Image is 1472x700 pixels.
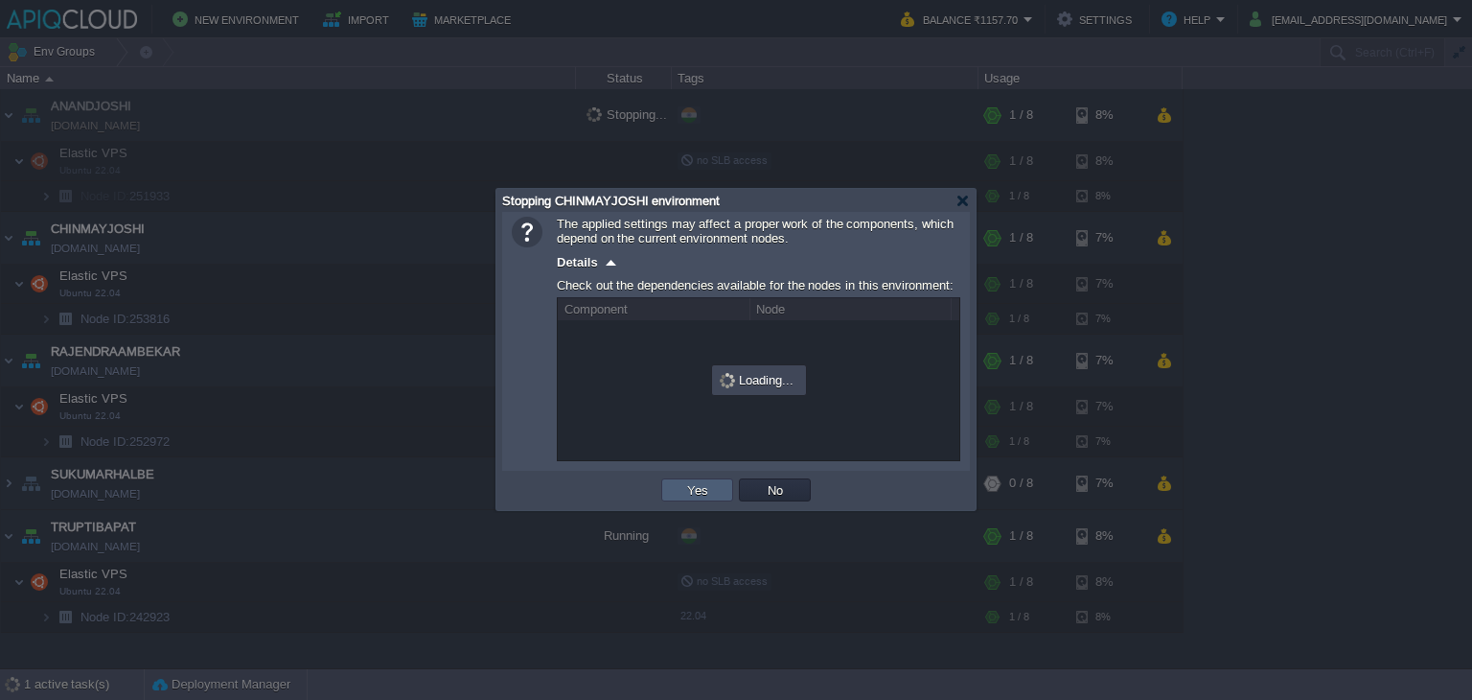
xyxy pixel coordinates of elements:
[714,367,804,393] div: Loading...
[557,273,960,297] div: Check out the dependencies available for the nodes in this environment:
[762,481,789,499] button: No
[557,217,954,245] span: The applied settings may affect a proper work of the components, which depend on the current envi...
[681,481,714,499] button: Yes
[502,194,720,208] span: Stopping CHINMAYJOSHI environment
[557,255,598,269] span: Details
